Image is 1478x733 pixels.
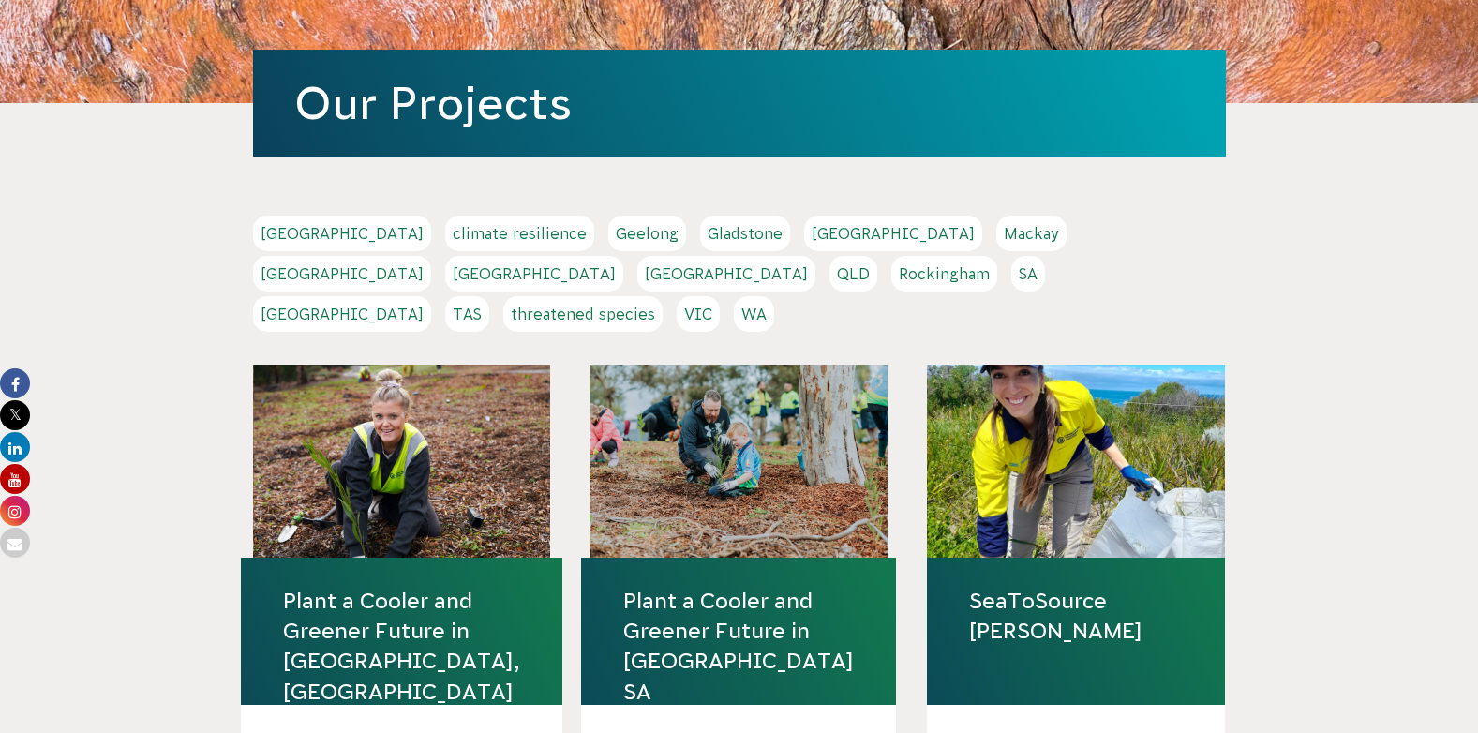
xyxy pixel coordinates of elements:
a: Rockingham [891,256,997,292]
a: SA [1011,256,1045,292]
a: WA [734,296,774,332]
a: Plant a Cooler and Greener Future in [GEOGRAPHIC_DATA] SA [623,586,854,707]
a: VIC [677,296,720,332]
a: threatened species [503,296,663,332]
a: TAS [445,296,489,332]
a: Gladstone [700,216,790,251]
a: [GEOGRAPHIC_DATA] [637,256,815,292]
a: Our Projects [294,78,572,128]
a: [GEOGRAPHIC_DATA] [804,216,982,251]
a: SeaToSource [PERSON_NAME] [969,586,1183,646]
a: climate resilience [445,216,594,251]
a: Mackay [996,216,1067,251]
a: Plant a Cooler and Greener Future in [GEOGRAPHIC_DATA], [GEOGRAPHIC_DATA] [283,586,520,707]
a: Geelong [608,216,686,251]
a: [GEOGRAPHIC_DATA] [253,216,431,251]
a: [GEOGRAPHIC_DATA] [445,256,623,292]
a: QLD [829,256,877,292]
a: [GEOGRAPHIC_DATA] [253,296,431,332]
a: [GEOGRAPHIC_DATA] [253,256,431,292]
